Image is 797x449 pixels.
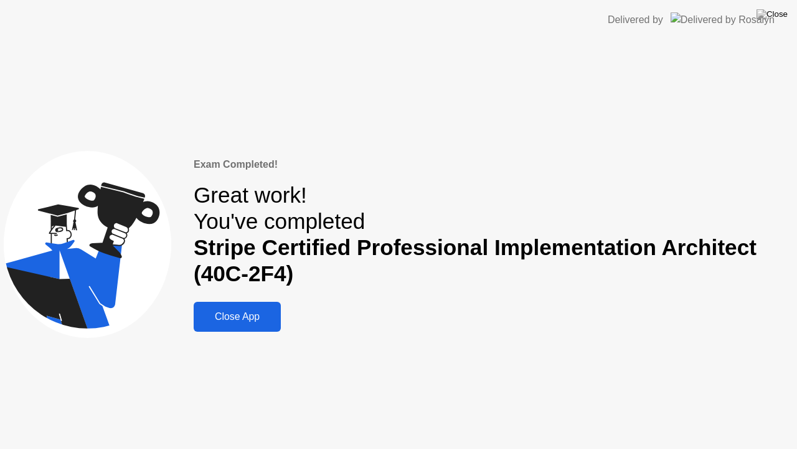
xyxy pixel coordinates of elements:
[194,182,793,287] div: Great work! You've completed
[757,9,788,19] img: Close
[197,311,277,322] div: Close App
[671,12,775,27] img: Delivered by Rosalyn
[194,235,757,286] b: Stripe Certified Professional Implementation Architect (40C-2F4)
[608,12,663,27] div: Delivered by
[194,157,793,172] div: Exam Completed!
[194,302,281,332] button: Close App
